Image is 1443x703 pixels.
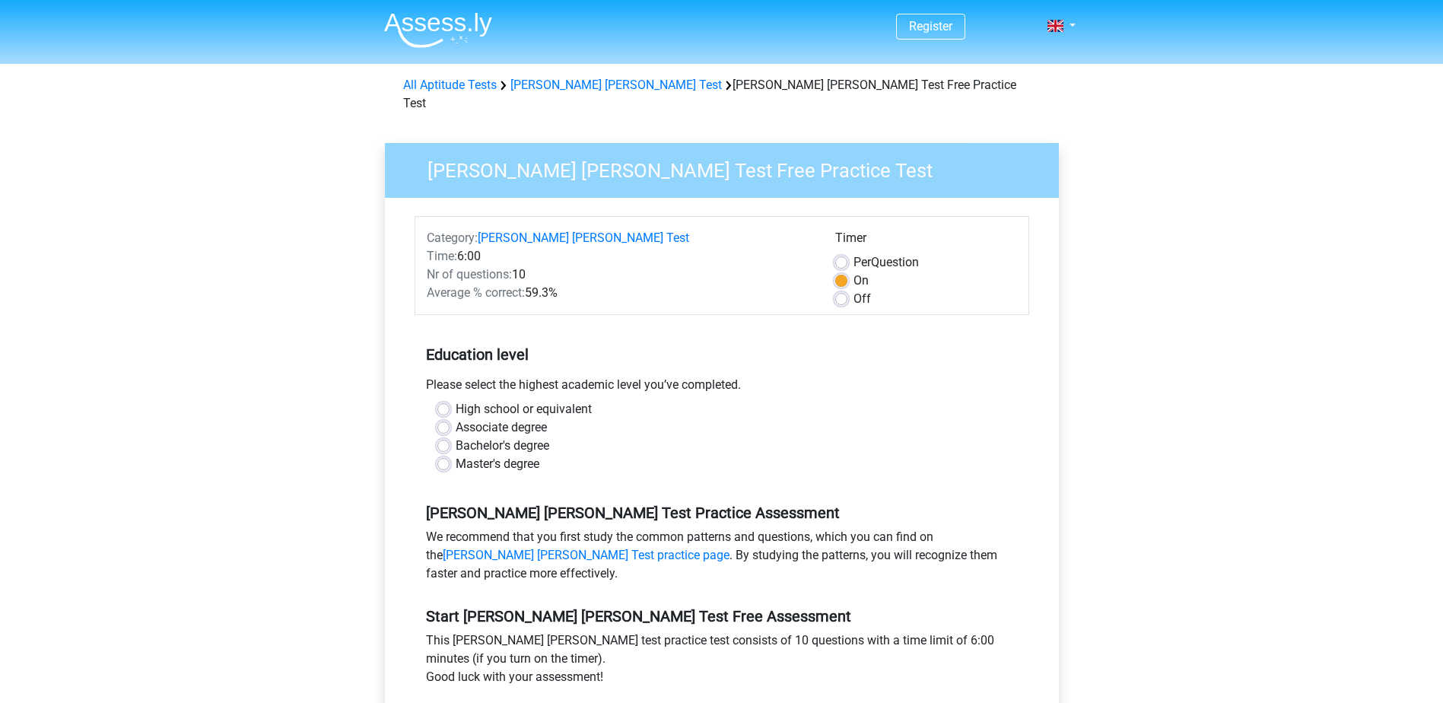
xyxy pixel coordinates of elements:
[426,607,1018,625] h5: Start [PERSON_NAME] [PERSON_NAME] Test Free Assessment
[426,504,1018,522] h5: [PERSON_NAME] [PERSON_NAME] Test Practice Assessment
[409,153,1047,183] h3: [PERSON_NAME] [PERSON_NAME] Test Free Practice Test
[456,455,539,473] label: Master's degree
[456,400,592,418] label: High school or equivalent
[510,78,722,92] a: [PERSON_NAME] [PERSON_NAME] Test
[427,267,512,282] span: Nr of questions:
[456,418,547,437] label: Associate degree
[427,285,525,300] span: Average % correct:
[853,255,871,269] span: Per
[415,247,824,266] div: 6:00
[384,12,492,48] img: Assessly
[427,231,478,245] span: Category:
[415,284,824,302] div: 59.3%
[853,290,871,308] label: Off
[443,548,729,562] a: [PERSON_NAME] [PERSON_NAME] Test practice page
[427,249,457,263] span: Time:
[835,229,1017,253] div: Timer
[415,266,824,284] div: 10
[397,76,1047,113] div: [PERSON_NAME] [PERSON_NAME] Test Free Practice Test
[853,272,869,290] label: On
[403,78,497,92] a: All Aptitude Tests
[478,231,689,245] a: [PERSON_NAME] [PERSON_NAME] Test
[853,253,919,272] label: Question
[415,528,1029,589] div: We recommend that you first study the common patterns and questions, which you can find on the . ...
[415,376,1029,400] div: Please select the highest academic level you’ve completed.
[426,339,1018,370] h5: Education level
[909,19,952,33] a: Register
[415,631,1029,692] div: This [PERSON_NAME] [PERSON_NAME] test practice test consists of 10 questions with a time limit of...
[456,437,549,455] label: Bachelor's degree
